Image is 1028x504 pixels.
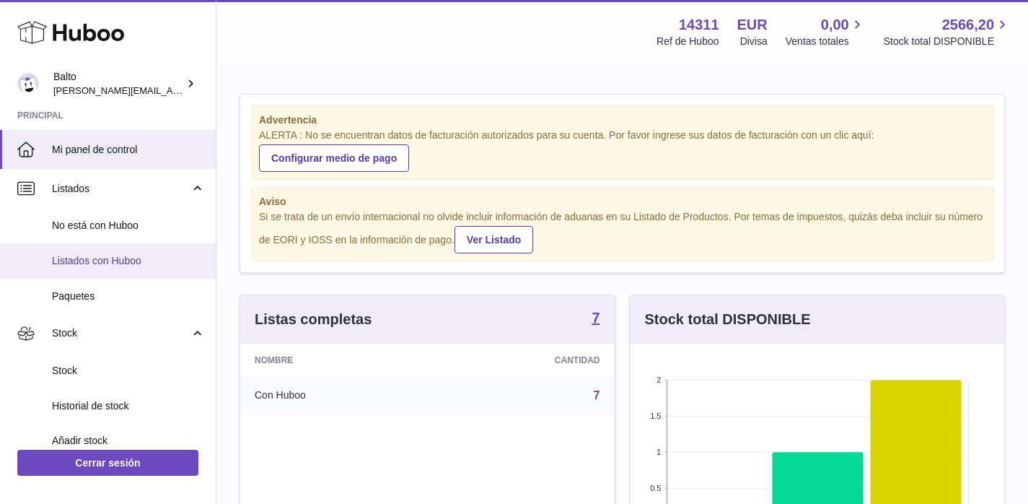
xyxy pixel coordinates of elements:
span: Mi panel de control [52,143,205,157]
strong: Aviso [259,195,985,209]
div: Divisa [740,35,768,48]
a: 7 [592,310,599,328]
span: Stock total DISPONIBLE [884,35,1011,48]
div: Balto [53,70,183,97]
span: 2566,20 [942,15,994,35]
span: Ventas totales [786,35,866,48]
div: ALERTA : No se encuentran datos de facturación autorizados para su cuenta. Por favor ingrese sus ... [259,129,985,172]
text: 1.5 [650,412,661,420]
span: [PERSON_NAME][EMAIL_ADDRESS][DOMAIN_NAME] [53,84,289,96]
a: Configurar medio de pago [259,144,409,172]
span: Listados [52,182,190,196]
div: Ref de Huboo [656,35,719,48]
span: Stock [52,326,190,340]
h3: Stock total DISPONIBLE [645,310,811,329]
span: 0,00 [821,15,849,35]
span: Paquetes [52,290,205,303]
span: No está con Huboo [52,219,205,233]
a: 0,00 Ventas totales [786,15,866,48]
td: Con Huboo [240,377,434,414]
text: 2 [656,375,661,384]
img: dani@balto.fr [17,73,39,95]
strong: EUR [737,15,768,35]
span: Stock [52,364,205,378]
h3: Listas completas [255,310,372,329]
strong: 7 [592,310,599,325]
a: 7 [594,389,600,401]
strong: 14311 [679,15,719,35]
span: Historial de stock [52,399,205,413]
a: 2566,20 Stock total DISPONIBLE [884,15,1011,48]
text: 0.5 [650,484,661,492]
div: Si se trata de un envío internacional no olvide incluir información de aduanas en su Listado de P... [259,210,985,253]
th: Nombre [240,344,434,377]
strong: Advertencia [259,113,985,127]
th: Cantidad [434,344,614,377]
span: Añadir stock [52,434,205,448]
a: Cerrar sesión [17,450,198,476]
a: Ver Listado [454,226,533,253]
text: 1 [656,448,661,456]
span: Listados con Huboo [52,254,205,268]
